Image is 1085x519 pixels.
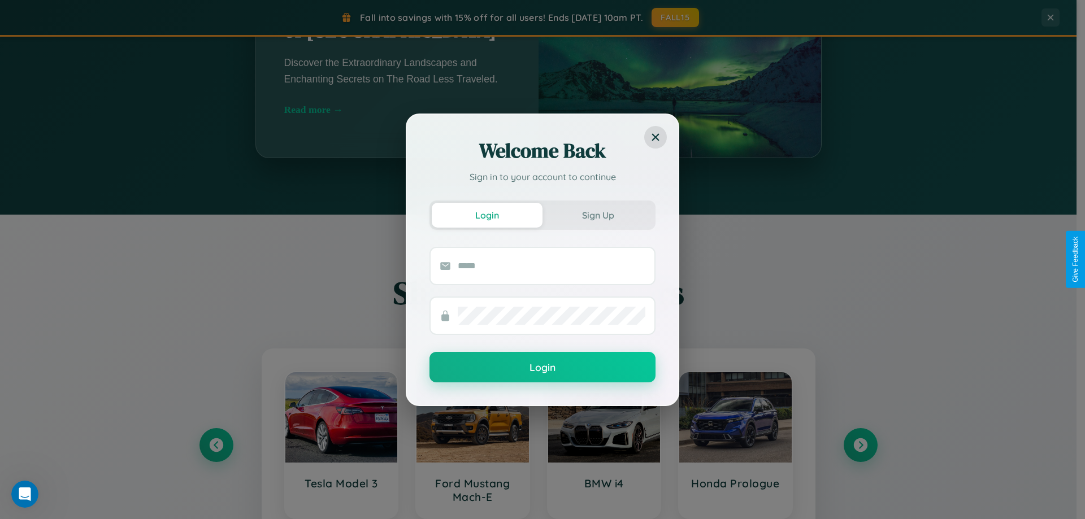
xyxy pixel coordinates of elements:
iframe: Intercom live chat [11,481,38,508]
div: Give Feedback [1071,237,1079,282]
button: Login [429,352,656,382]
button: Sign Up [542,203,653,228]
button: Login [432,203,542,228]
h2: Welcome Back [429,137,656,164]
p: Sign in to your account to continue [429,170,656,184]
